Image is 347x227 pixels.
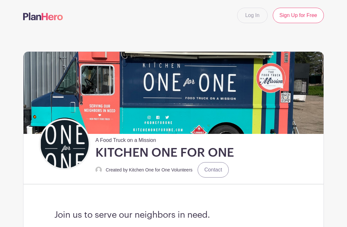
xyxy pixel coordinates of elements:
[95,167,102,173] img: default-ce2991bfa6775e67f084385cd625a349d9dcbb7a52a09fb2fda1e96e2d18dcdb.png
[54,210,293,221] h3: Join us to serve our neighbors in need.
[198,162,229,178] a: Contact
[95,145,234,161] h1: KITCHEN ONE FOR ONE
[23,13,63,20] img: logo-507f7623f17ff9eddc593b1ce0a138ce2505c220e1c5a4e2b4648c50719b7d32.svg
[273,8,324,23] a: Sign Up for Free
[106,167,192,172] small: Created by Kitchen One for One Volunteers
[23,52,324,134] img: IMG_9124.jpeg
[95,134,156,144] span: A Food Truck on a Mission
[40,120,89,168] img: Black%20Verticle%20KO4O%202.png
[237,8,267,23] a: Log In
